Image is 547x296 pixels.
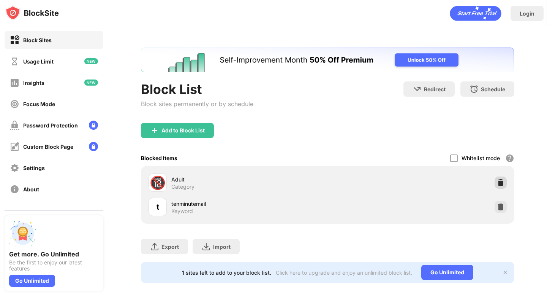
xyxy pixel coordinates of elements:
div: Keyword [171,208,193,215]
div: Block Sites [23,37,52,43]
div: Blocked Items [141,155,177,161]
img: time-usage-off.svg [10,57,19,66]
div: Login [520,10,534,17]
div: Block List [141,81,253,97]
div: Click here to upgrade and enjoy an unlimited block list. [276,269,412,276]
div: Export [161,243,179,250]
div: tenminutemail [171,200,327,208]
div: animation [450,6,501,21]
div: Category [171,183,194,190]
div: t [157,201,159,213]
div: Custom Block Page [23,143,73,150]
img: x-button.svg [502,269,508,275]
img: password-protection-off.svg [10,121,19,130]
div: Add to Block List [161,127,205,134]
div: Import [213,243,231,250]
div: 1 sites left to add to your block list. [182,269,271,276]
img: settings-off.svg [10,163,19,173]
div: Settings [23,165,45,171]
img: new-icon.svg [84,58,98,64]
div: Be the first to enjoy our latest features [9,259,99,272]
div: Insights [23,80,44,86]
img: focus-off.svg [10,99,19,109]
div: About [23,186,39,193]
div: Schedule [481,86,505,92]
div: 🔞 [150,175,166,191]
img: lock-menu.svg [89,142,98,151]
iframe: Banner [141,48,514,72]
img: customize-block-page-off.svg [10,142,19,151]
div: Redirect [424,86,446,92]
div: Go Unlimited [9,275,55,287]
img: logo-blocksite.svg [5,5,59,21]
div: Go Unlimited [421,265,473,280]
img: new-icon.svg [84,80,98,86]
img: block-on.svg [10,35,19,45]
img: push-unlimited.svg [9,220,36,247]
img: about-off.svg [10,185,19,194]
div: Focus Mode [23,101,55,107]
div: Whitelist mode [462,155,500,161]
div: Get more. Go Unlimited [9,250,99,258]
div: Adult [171,175,327,183]
div: Usage Limit [23,58,54,65]
img: lock-menu.svg [89,121,98,130]
img: insights-off.svg [10,78,19,88]
div: Password Protection [23,122,78,129]
div: Block sites permanently or by schedule [141,100,253,108]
